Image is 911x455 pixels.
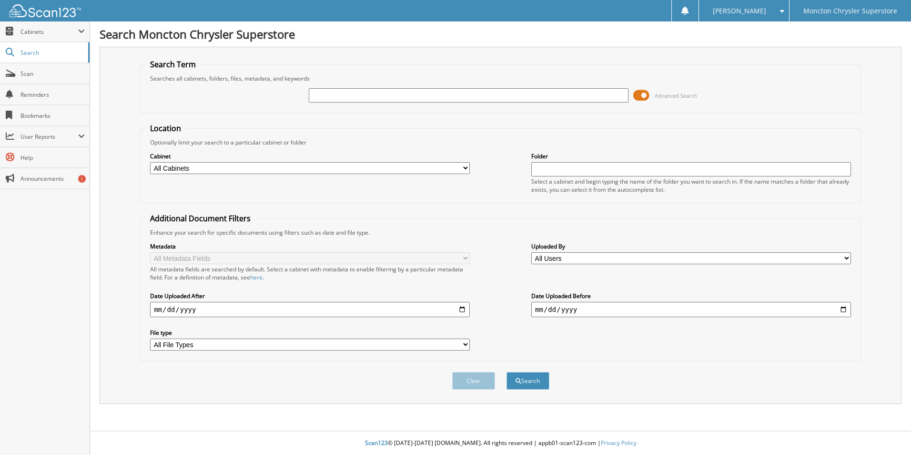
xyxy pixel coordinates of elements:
[145,59,201,70] legend: Search Term
[20,112,85,120] span: Bookmarks
[20,28,78,36] span: Cabinets
[250,273,263,281] a: here
[150,242,470,250] label: Metadata
[145,213,255,224] legend: Additional Document Filters
[145,138,856,146] div: Optionally limit your search to a particular cabinet or folder
[20,175,85,183] span: Announcements
[531,242,851,250] label: Uploaded By
[452,372,495,390] button: Clear
[20,49,83,57] span: Search
[20,154,85,162] span: Help
[78,175,86,183] div: 1
[145,74,856,83] div: Searches all cabinets, folders, files, metadata, and keywords
[531,177,851,194] div: Select a cabinet and begin typing the name of the folder you want to search in. If the name match...
[601,439,637,447] a: Privacy Policy
[10,4,81,17] img: scan123-logo-white.svg
[365,439,388,447] span: Scan123
[506,372,549,390] button: Search
[145,123,186,134] legend: Location
[531,292,851,300] label: Date Uploaded Before
[20,70,85,78] span: Scan
[531,302,851,317] input: end
[150,292,470,300] label: Date Uploaded After
[90,432,911,455] div: © [DATE]-[DATE] [DOMAIN_NAME]. All rights reserved | appb01-scan123-com |
[150,265,470,281] div: All metadata fields are searched by default. Select a cabinet with metadata to enable filtering b...
[713,8,766,14] span: [PERSON_NAME]
[531,152,851,160] label: Folder
[803,8,897,14] span: Moncton Chrysler Superstore
[150,329,470,337] label: File type
[20,133,78,141] span: User Reports
[20,91,85,99] span: Reminders
[150,152,470,160] label: Cabinet
[150,302,470,317] input: start
[655,92,697,99] span: Advanced Search
[100,26,901,42] h1: Search Moncton Chrysler Superstore
[145,228,856,237] div: Enhance your search for specific documents using filters such as date and file type.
